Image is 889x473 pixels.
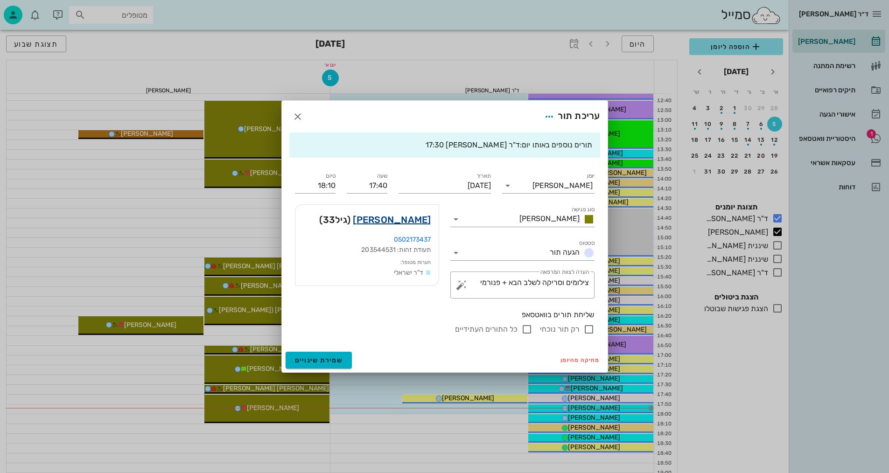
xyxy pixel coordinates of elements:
div: תורים נוספים באותו יום: [297,140,593,150]
div: תעודת זהות: 203544531 [303,245,431,255]
div: עריכת תור [541,108,600,125]
span: 33 [323,214,336,225]
small: הערות מטופל: [400,259,431,265]
span: הגעה תור [550,248,580,257]
button: מחיקה מהיומן [557,354,604,367]
span: ד"ר [PERSON_NAME] 17:30 [426,140,520,149]
label: שעה [377,173,387,180]
label: יומן [587,173,595,180]
button: שמירת שינויים [286,352,352,369]
label: סיום [326,173,336,180]
label: הערה לצוות המרפאה [540,269,588,276]
div: [PERSON_NAME] [532,181,593,190]
label: כל התורים העתידיים [455,325,518,334]
a: [PERSON_NAME] [353,212,431,227]
div: שליחת תורים בוואטסאפ [295,310,595,320]
span: (גיל ) [319,212,350,227]
label: סוג פגישה [571,206,595,213]
div: יומן[PERSON_NAME] [502,178,595,193]
span: שמירת שינויים [295,356,343,364]
label: סטטוס [579,240,595,247]
label: תאריך [476,173,491,180]
label: רק תור נוכחי [540,325,580,334]
a: 0502173437 [394,236,431,243]
span: מחיקה מהיומן [560,357,600,363]
span: [PERSON_NAME] [519,214,580,223]
div: סטטוסהגעה תור [450,245,595,260]
span: ד"ר ישראלי [394,269,424,277]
